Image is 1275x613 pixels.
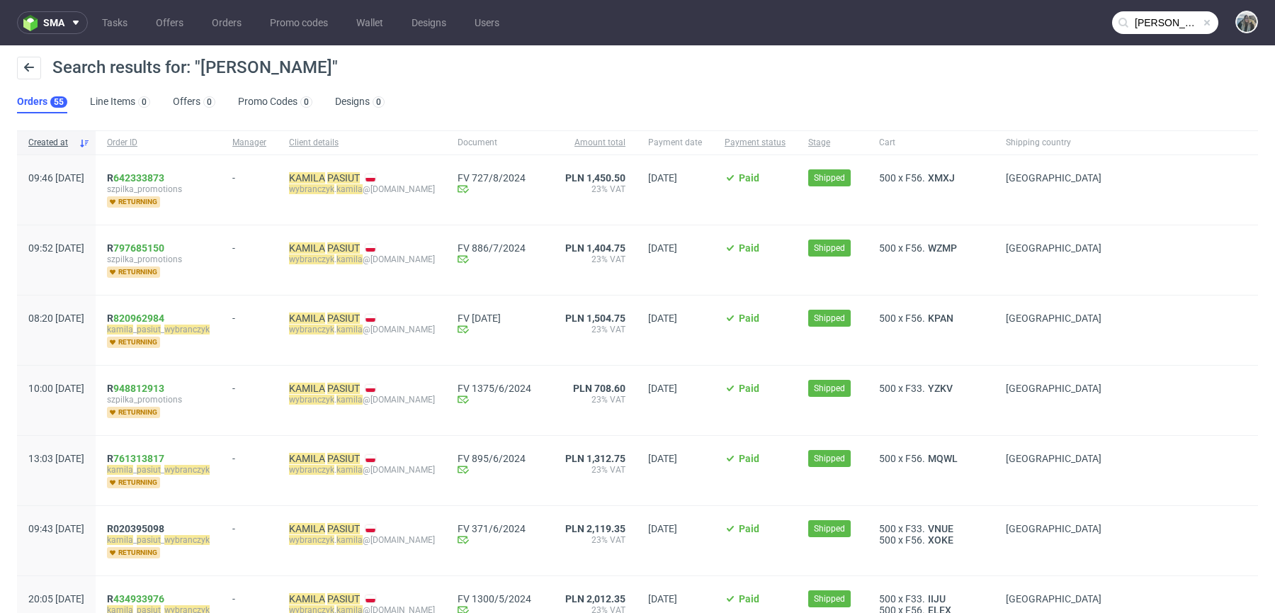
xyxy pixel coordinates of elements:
a: Designs [403,11,455,34]
span: 23% VAT [560,254,625,265]
a: Offers [147,11,192,34]
div: x [879,593,983,604]
span: 500 [879,523,896,534]
a: Line Items0 [90,91,150,113]
span: Paid [739,383,759,394]
div: . @[DOMAIN_NAME] [289,324,435,335]
mark: KAMILA [289,313,325,324]
mark: kamila [336,325,363,334]
span: 08:20 [DATE] [28,313,84,324]
span: XOKE [925,534,956,546]
a: R797685150 [107,242,167,254]
a: 820962984 [113,313,164,324]
span: F33. [905,523,925,534]
a: Users [466,11,508,34]
a: FV 895/6/2024 [458,453,537,464]
span: Amount total [560,137,625,149]
a: FV [DATE] [458,313,537,324]
img: Zeniuk Magdalena [1237,12,1257,32]
div: 0 [142,97,147,107]
a: R434933976 [107,593,167,604]
a: VNUE [925,523,956,534]
div: . @[DOMAIN_NAME] [289,534,435,546]
div: . @[DOMAIN_NAME] [289,254,435,265]
span: PLN 1,404.75 [565,242,625,254]
span: 09:43 [DATE] [28,523,84,534]
span: returning [107,266,160,278]
button: sma [17,11,88,34]
a: 642333873 [113,172,164,184]
div: - [232,587,266,604]
span: returning [107,337,160,348]
mark: kamila [336,395,363,405]
a: R820962984 [107,313,167,324]
a: FV 1300/5/2024 [458,593,537,604]
a: YZKV [925,383,956,394]
span: returning [107,547,160,558]
a: KAMILA PASIUT [289,453,360,464]
a: R020395098 [107,523,167,534]
span: sma [43,18,64,28]
span: 13:03 [DATE] [28,453,84,464]
span: 500 [879,453,896,464]
a: 797685150 [113,242,164,254]
span: PLN 1,450.50 [565,172,625,184]
span: [DATE] [648,172,677,184]
mark: wybranczyk [289,184,334,194]
span: PLN 1,504.75 [565,313,625,324]
a: KAMILA PASIUT [289,242,360,254]
div: 55 [54,97,64,107]
a: R948812913 [107,383,167,394]
a: KAMILA PASIUT [289,593,360,604]
span: 10:00 [DATE] [28,383,84,394]
span: 500 [879,172,896,184]
div: - [232,307,266,324]
span: [DATE] [648,383,677,394]
span: 500 [879,593,896,604]
span: returning [107,196,160,208]
span: 20:05 [DATE] [28,593,84,604]
span: [DATE] [648,593,677,604]
a: 434933976 [113,593,164,604]
div: . @[DOMAIN_NAME] [289,464,435,476]
span: Paid [739,172,759,184]
mark: wybranczyk [289,325,334,334]
span: R [107,313,164,324]
a: Tasks [93,11,136,34]
div: x [879,534,983,546]
span: 23% VAT [560,394,625,405]
div: . @[DOMAIN_NAME] [289,184,435,195]
span: Paid [739,593,759,604]
span: [GEOGRAPHIC_DATA] [1006,453,1101,464]
a: 761313817 [113,453,164,464]
div: 0 [207,97,212,107]
span: Created at [28,137,73,149]
span: R020395098 [107,523,164,534]
span: F56. [905,534,925,546]
span: returning [107,477,160,488]
span: [GEOGRAPHIC_DATA] [1006,242,1101,254]
mark: wybranczyk [289,465,334,475]
mark: PASIUT [327,172,360,184]
span: Paid [739,523,759,534]
mark: PASIUT [327,523,360,534]
span: 23% VAT [560,464,625,476]
span: Document [458,137,537,149]
mark: kamila [336,184,363,194]
span: returning [107,407,160,418]
span: [GEOGRAPHIC_DATA] [1006,172,1101,184]
span: Paid [739,313,759,324]
div: - [232,377,266,394]
span: Shipped [814,522,845,535]
a: 948812913 [113,383,164,394]
mark: KAMILA [289,383,325,394]
span: Shipped [814,592,845,605]
mark: wybranczyk [164,535,210,545]
span: 500 [879,534,896,546]
span: F33. [905,593,925,604]
span: Shipping country [1006,137,1101,149]
span: IIJU [925,593,948,604]
img: logo [23,15,43,31]
div: - [232,167,266,184]
span: Client details [289,137,435,149]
